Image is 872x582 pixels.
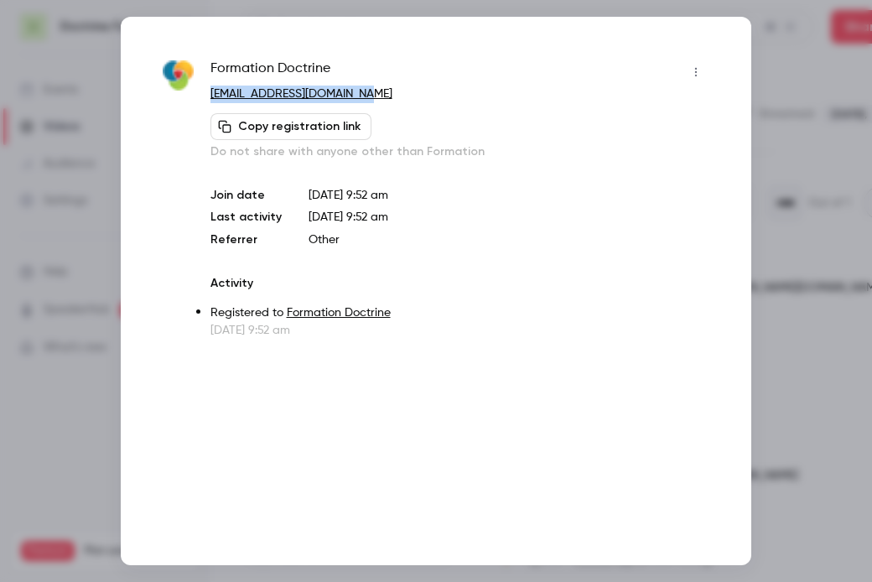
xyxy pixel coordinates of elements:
p: [DATE] 9:52 am [309,187,709,204]
span: [DATE] 9:52 am [309,211,388,223]
button: Copy registration link [210,113,371,140]
p: Activity [210,275,709,292]
img: siaved.fr [163,60,194,91]
a: [EMAIL_ADDRESS][DOMAIN_NAME] [210,88,392,100]
p: Do not share with anyone other than Formation [210,143,709,160]
span: Formation Doctrine [210,59,330,86]
p: Other [309,231,709,248]
a: Formation Doctrine [287,307,391,319]
p: Join date [210,187,282,204]
p: [DATE] 9:52 am [210,322,709,339]
p: Registered to [210,304,709,322]
p: Referrer [210,231,282,248]
p: Last activity [210,209,282,226]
